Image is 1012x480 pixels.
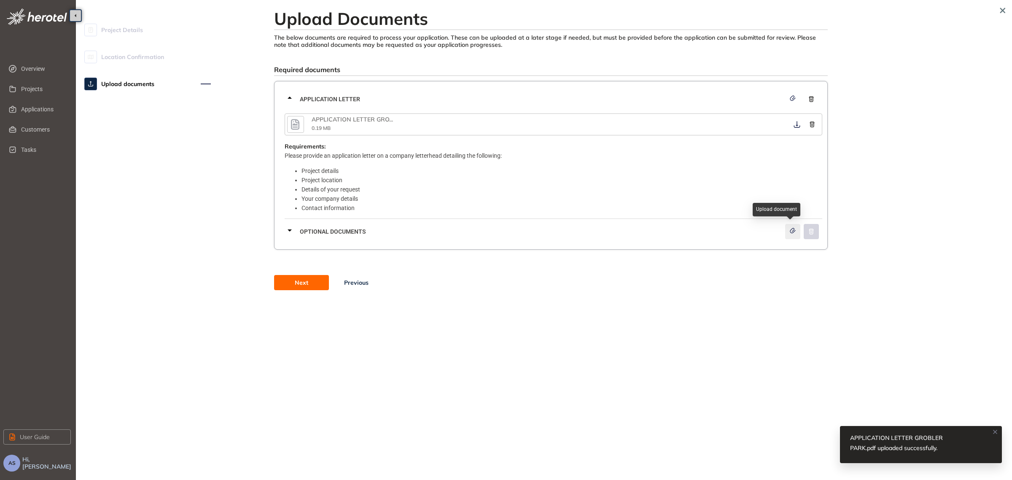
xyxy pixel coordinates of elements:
div: Application letter [285,86,822,112]
span: Project Details [101,22,143,38]
span: 0.19 MB [312,125,331,131]
h2: Upload Documents [274,8,828,29]
li: Your company details [301,194,822,203]
li: Details of your request [301,185,822,194]
button: Previous [329,275,384,290]
span: Upload documents [101,76,154,92]
span: APPLICATION LETTER GRO [312,116,389,123]
span: AS [8,460,16,466]
p: Please provide an application letter on a company letterhead detailing the following: [285,151,822,160]
span: Overview [21,60,64,77]
div: APPLICATION LETTER GROBLER PARK.pdf [312,116,396,123]
div: The below documents are required to process your application. These can be uploaded at a later st... [274,34,828,49]
div: Optional documents [285,219,822,244]
span: User Guide [20,432,50,442]
span: Applications [21,101,64,118]
span: Tasks [21,141,64,158]
img: logo [7,8,67,25]
span: Optional documents [300,227,785,236]
span: Next [295,278,308,287]
span: Projects [21,81,64,97]
button: AS [3,455,20,472]
button: User Guide [3,429,71,445]
span: Previous [344,278,369,287]
li: Project location [301,175,822,185]
li: Project details [301,166,822,175]
button: Next [274,275,329,290]
span: Hi, [PERSON_NAME] [22,456,73,470]
div: APPLICATION LETTER GROBLER PARK.pdf uploaded successfully. [850,433,971,453]
span: Application letter [300,94,785,104]
span: Location Confirmation [101,49,164,65]
span: Requirements: [285,143,326,150]
span: Customers [21,121,64,138]
span: Required documents [274,65,340,74]
div: Upload document [753,203,800,216]
li: Contact information [301,203,822,213]
span: ... [389,116,393,123]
